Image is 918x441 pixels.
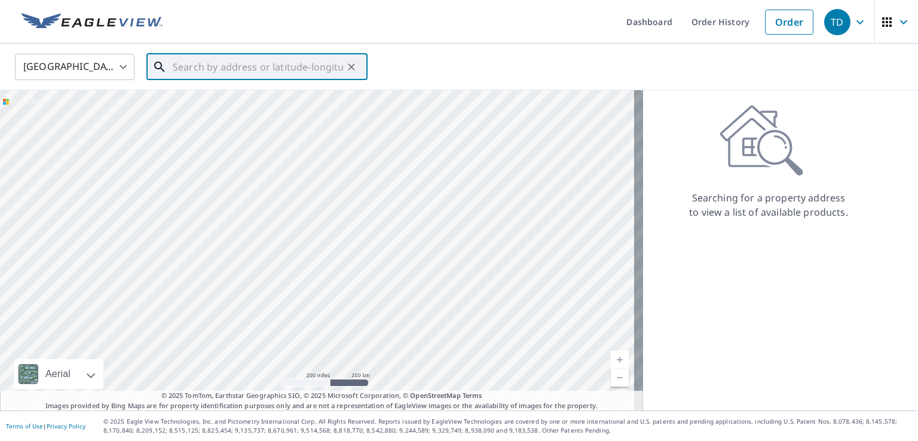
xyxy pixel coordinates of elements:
a: OpenStreetMap [410,391,460,400]
input: Search by address or latitude-longitude [173,50,343,84]
div: Aerial [42,359,74,389]
a: Current Level 5, Zoom In [611,351,629,369]
a: Current Level 5, Zoom Out [611,369,629,387]
p: | [6,422,85,430]
p: Searching for a property address to view a list of available products. [688,191,849,219]
div: Aerial [14,359,103,389]
p: © 2025 Eagle View Technologies, Inc. and Pictometry International Corp. All Rights Reserved. Repo... [103,417,912,435]
div: [GEOGRAPHIC_DATA] [15,50,134,84]
a: Terms of Use [6,422,43,430]
a: Terms [463,391,482,400]
a: Order [765,10,813,35]
a: Privacy Policy [47,422,85,430]
div: TD [824,9,850,35]
span: © 2025 TomTom, Earthstar Geographics SIO, © 2025 Microsoft Corporation, © [161,391,482,401]
button: Clear [343,59,360,75]
img: EV Logo [22,13,163,31]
